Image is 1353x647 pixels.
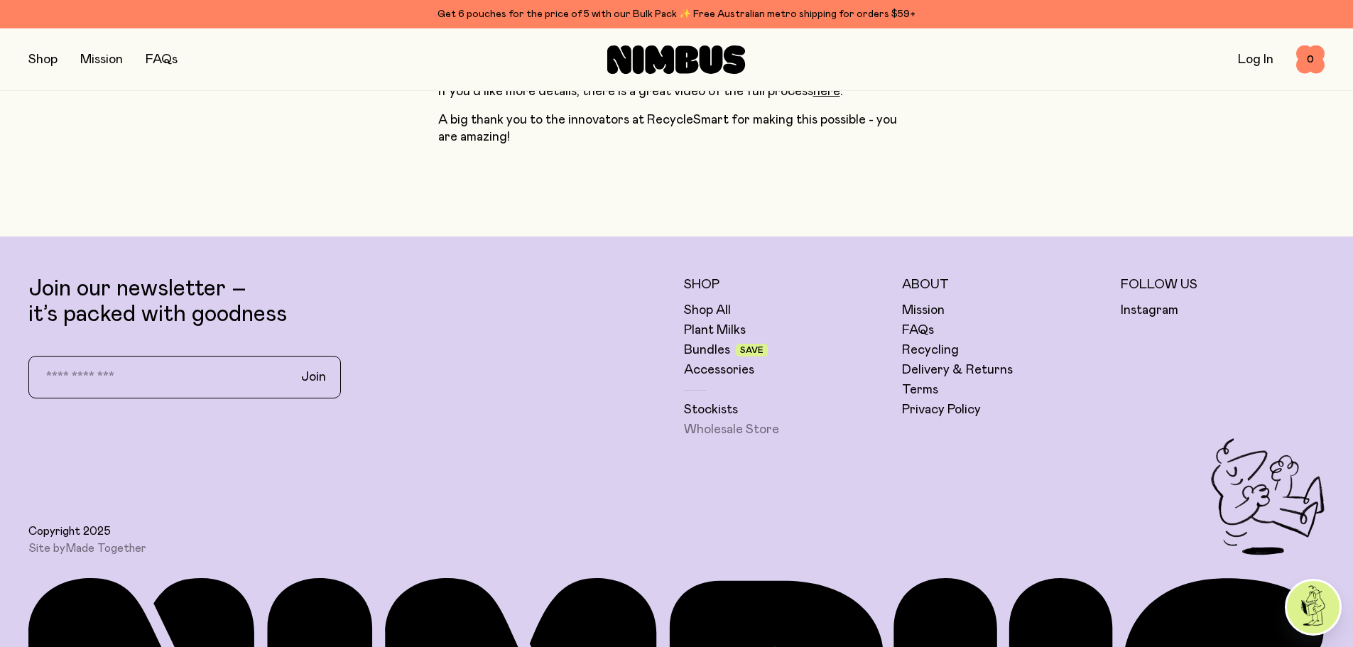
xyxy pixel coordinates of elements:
span: Copyright 2025 [28,524,111,538]
span: Join [301,369,326,386]
a: Wholesale Store [684,421,779,438]
button: 0 [1296,45,1325,74]
a: Mission [80,53,123,66]
h5: Shop [684,276,889,293]
a: FAQs [902,322,934,339]
a: Recycling [902,342,959,359]
img: agent [1287,581,1340,634]
span: Site by [28,541,146,555]
a: Shop All [684,302,731,319]
p: If you'd like more details, there is a great video of the full process . [438,83,915,100]
button: Join [290,362,337,392]
span: Save [740,346,764,354]
a: here [813,85,840,98]
a: Privacy Policy [902,401,981,418]
a: Delivery & Returns [902,361,1013,379]
a: Accessories [684,361,754,379]
div: Get 6 pouches for the price of 5 with our Bulk Pack ✨ Free Australian metro shipping for orders $59+ [28,6,1325,23]
a: Plant Milks [684,322,746,339]
a: Made Together [65,543,146,554]
h5: About [902,276,1107,293]
h5: Follow Us [1121,276,1325,293]
a: Mission [902,302,945,319]
a: Instagram [1121,302,1178,319]
a: Log In [1238,53,1273,66]
p: Join our newsletter – it’s packed with goodness [28,276,670,327]
a: Terms [902,381,938,398]
a: FAQs [146,53,178,66]
p: A big thank you to the innovators at RecycleSmart for making this possible - you are amazing! [438,112,915,146]
a: Bundles [684,342,730,359]
a: Stockists [684,401,738,418]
